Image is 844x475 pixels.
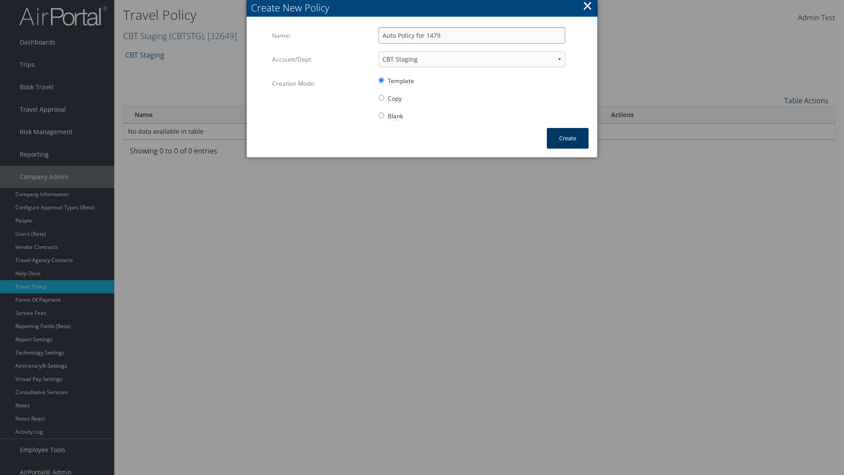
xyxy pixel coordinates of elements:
[272,51,372,68] label: Account/Dept:
[251,1,597,15] div: Create New Policy
[272,27,372,44] label: Name:
[547,128,589,149] button: Create
[388,77,414,85] span: Template
[388,94,402,103] span: Copy
[272,75,372,92] label: Creation Mode:
[388,112,403,121] span: Blank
